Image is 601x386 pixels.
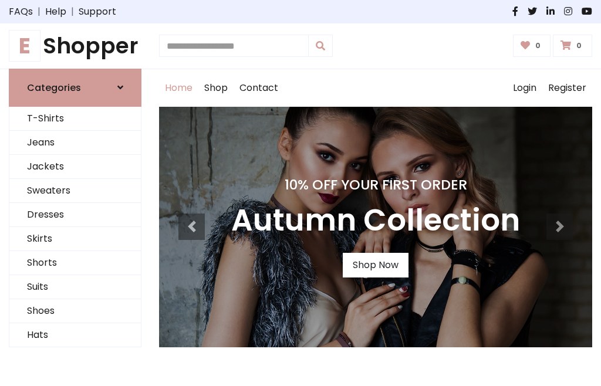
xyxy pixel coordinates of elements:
a: Hats [9,323,141,347]
h1: Shopper [9,33,141,59]
span: | [66,5,79,19]
a: Skirts [9,227,141,251]
a: 0 [553,35,592,57]
a: Support [79,5,116,19]
a: Register [542,69,592,107]
a: Suits [9,275,141,299]
a: EShopper [9,33,141,59]
a: Login [507,69,542,107]
a: T-Shirts [9,107,141,131]
a: Shoes [9,299,141,323]
a: Home [159,69,198,107]
a: Sweaters [9,179,141,203]
a: Jackets [9,155,141,179]
span: 0 [573,40,585,51]
a: FAQs [9,5,33,19]
a: Categories [9,69,141,107]
h4: 10% Off Your First Order [231,177,520,193]
span: | [33,5,45,19]
a: Help [45,5,66,19]
h3: Autumn Collection [231,202,520,239]
a: Shop Now [343,253,408,277]
a: Dresses [9,203,141,227]
a: Shorts [9,251,141,275]
a: Contact [234,69,284,107]
a: 0 [513,35,551,57]
a: Jeans [9,131,141,155]
span: E [9,30,40,62]
a: Shop [198,69,234,107]
span: 0 [532,40,543,51]
h6: Categories [27,82,81,93]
